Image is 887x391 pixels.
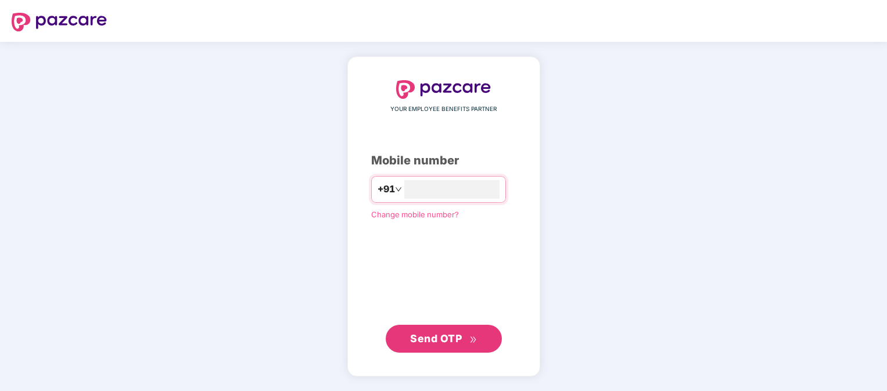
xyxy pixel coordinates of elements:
[469,336,477,343] span: double-right
[378,182,395,196] span: +91
[396,80,491,99] img: logo
[371,210,459,219] a: Change mobile number?
[410,332,462,345] span: Send OTP
[395,186,402,193] span: down
[12,13,107,31] img: logo
[371,152,516,170] div: Mobile number
[390,105,497,114] span: YOUR EMPLOYEE BENEFITS PARTNER
[386,325,502,353] button: Send OTPdouble-right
